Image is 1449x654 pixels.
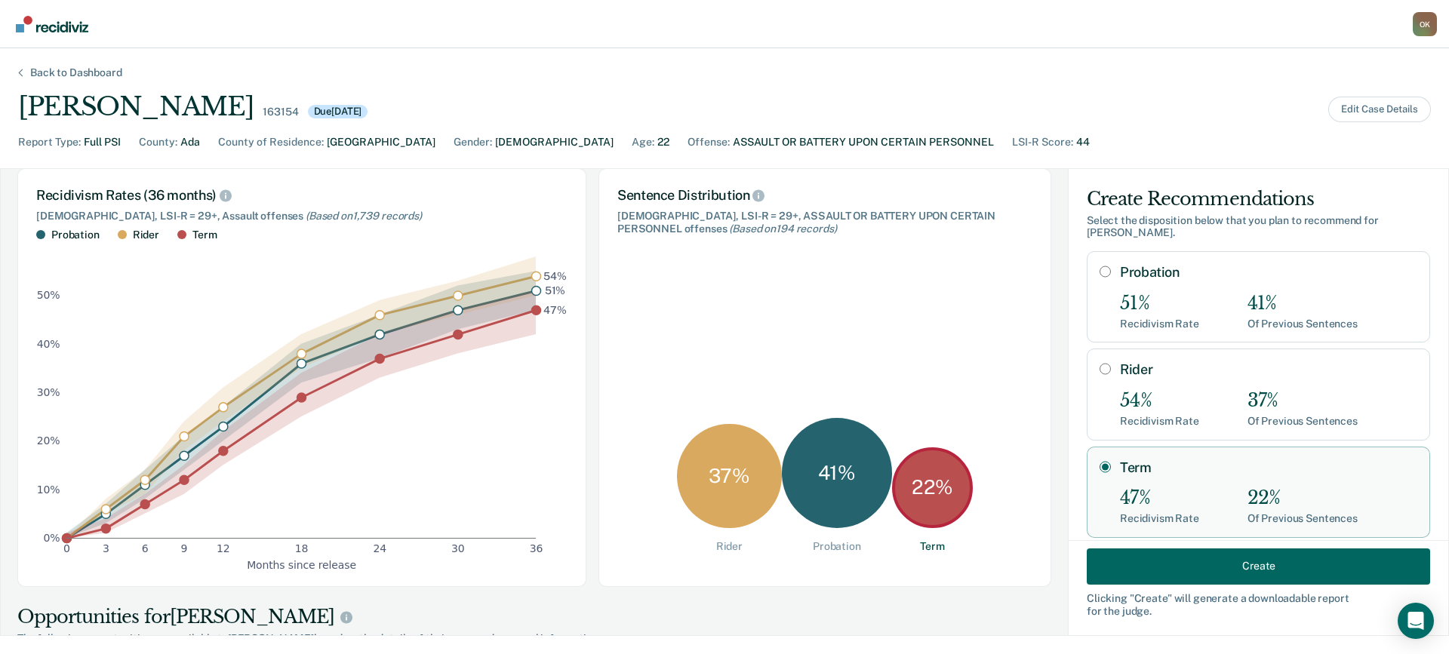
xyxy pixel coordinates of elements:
div: Back to Dashboard [12,66,140,79]
text: 40% [37,337,60,349]
div: 47% [1120,487,1199,509]
div: 22 [657,134,669,150]
div: 22 % [892,447,973,528]
div: Open Intercom Messenger [1398,603,1434,639]
div: Term [192,229,217,241]
text: 0% [44,532,60,544]
div: [DEMOGRAPHIC_DATA], LSI-R = 29+, Assault offenses [36,210,568,223]
div: 44 [1076,134,1090,150]
div: Of Previous Sentences [1247,512,1358,525]
text: 18 [295,542,309,554]
div: 163154 [263,106,298,118]
div: Of Previous Sentences [1247,415,1358,428]
text: 47% [543,303,567,315]
div: County of Residence : [218,134,324,150]
div: Sentence Distribution [617,187,1032,204]
div: Select the disposition below that you plan to recommend for [PERSON_NAME] . [1087,214,1430,240]
div: Recidivism Rates (36 months) [36,187,568,204]
text: 0 [63,542,70,554]
div: Of Previous Sentences [1247,318,1358,330]
div: Ada [180,134,200,150]
div: Create Recommendations [1087,187,1430,211]
label: Probation [1120,264,1417,281]
button: Profile dropdown button [1413,12,1437,36]
text: 9 [181,542,188,554]
text: 51% [545,284,566,296]
div: 54% [1120,390,1199,412]
g: x-axis tick label [63,542,543,554]
text: 3 [103,542,109,554]
div: Rider [133,229,159,241]
text: 50% [37,289,60,301]
div: Probation [51,229,100,241]
div: O K [1413,12,1437,36]
div: Probation [813,540,861,553]
div: Opportunities for [PERSON_NAME] [17,605,1051,629]
div: Gender : [454,134,492,150]
div: Rider [716,540,743,553]
button: Create [1087,548,1430,584]
div: [DEMOGRAPHIC_DATA] [495,134,614,150]
div: 41% [1247,293,1358,315]
div: LSI-R Score : [1012,134,1073,150]
div: ASSAULT OR BATTERY UPON CERTAIN PERSONNEL [733,134,994,150]
label: Rider [1120,361,1417,378]
div: County : [139,134,177,150]
div: Term [920,540,944,553]
g: y-axis tick label [37,289,60,544]
text: 12 [217,542,230,554]
div: Report Type : [18,134,81,150]
div: Age : [632,134,654,150]
text: 24 [373,542,386,554]
div: 37% [1247,390,1358,412]
text: 10% [37,483,60,495]
text: 54% [543,269,567,281]
g: text [543,269,567,315]
div: Due [DATE] [308,105,368,118]
div: Recidivism Rate [1120,318,1199,330]
div: [GEOGRAPHIC_DATA] [327,134,435,150]
img: Recidiviz [16,16,88,32]
text: 36 [530,542,543,554]
div: [PERSON_NAME] [18,91,254,122]
div: Full PSI [84,134,121,150]
label: Term [1120,459,1417,476]
div: Recidivism Rate [1120,512,1199,525]
span: (Based on 194 records ) [729,223,836,235]
div: Clicking " Create " will generate a downloadable report for the judge. [1087,591,1430,617]
text: 20% [37,434,60,447]
g: area [66,256,536,538]
span: The following opportunities are available to [PERSON_NAME] based on the details of their case and... [17,632,1051,645]
g: x-axis label [247,558,356,570]
div: Recidivism Rate [1120,415,1199,428]
div: Offense : [688,134,730,150]
button: Edit Case Details [1328,97,1431,122]
text: 30% [37,386,60,398]
text: 30 [451,542,465,554]
div: 41 % [782,418,892,528]
div: [DEMOGRAPHIC_DATA], LSI-R = 29+, ASSAULT OR BATTERY UPON CERTAIN PERSONNEL offenses [617,210,1032,235]
text: 6 [142,542,149,554]
div: 51% [1120,293,1199,315]
div: 22% [1247,487,1358,509]
span: (Based on 1,739 records ) [306,210,422,222]
div: 37 % [677,424,782,529]
text: Months since release [247,558,356,570]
